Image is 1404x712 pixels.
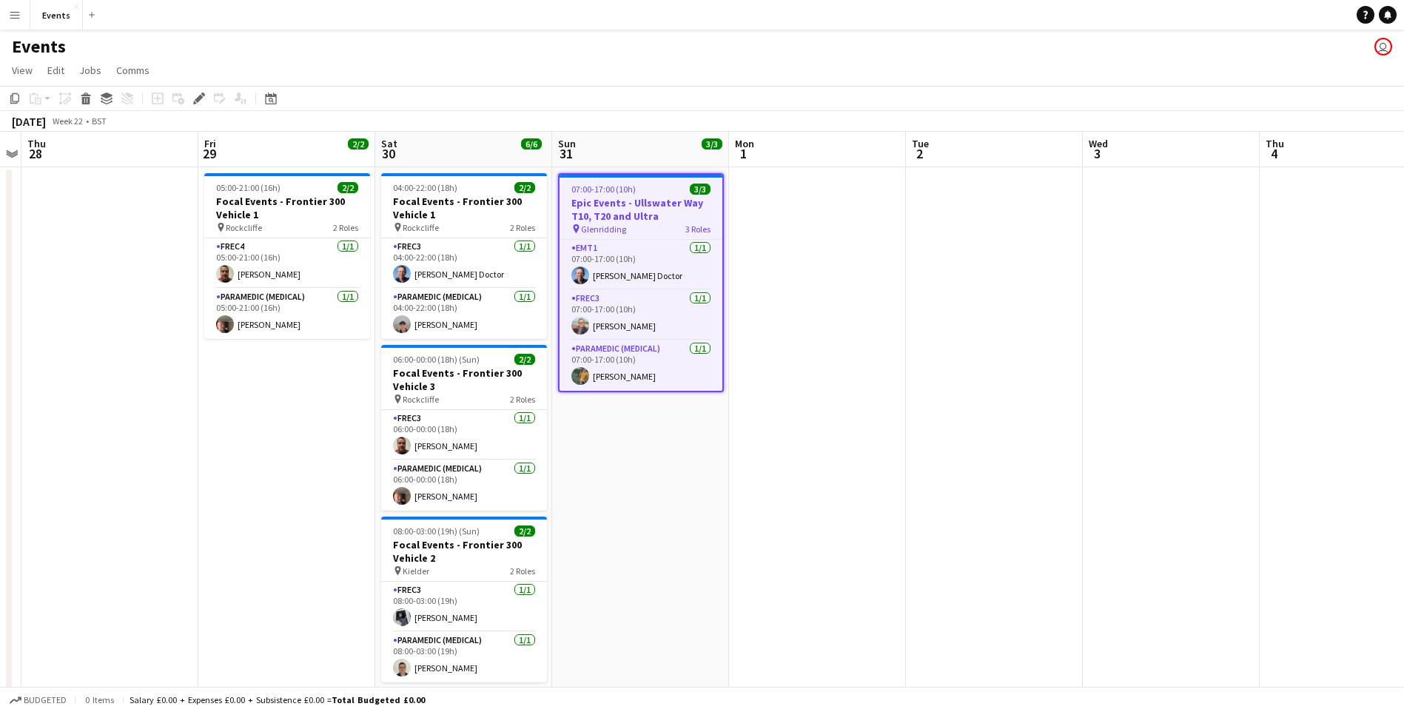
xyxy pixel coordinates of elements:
[332,694,425,705] span: Total Budgeted £0.00
[381,345,547,511] app-job-card: 06:00-00:00 (18h) (Sun)2/2Focal Events - Frontier 300 Vehicle 3 Rockcliffe2 RolesFREC31/106:00-00...
[1089,137,1108,150] span: Wed
[403,222,439,233] span: Rockcliffe
[393,525,480,537] span: 08:00-03:00 (19h) (Sun)
[514,525,535,537] span: 2/2
[510,565,535,577] span: 2 Roles
[560,340,722,391] app-card-role: Paramedic (Medical)1/107:00-17:00 (10h)[PERSON_NAME]
[81,694,117,705] span: 0 items
[379,145,397,162] span: 30
[381,538,547,565] h3: Focal Events - Frontier 300 Vehicle 2
[556,145,576,162] span: 31
[202,145,216,162] span: 29
[521,138,542,150] span: 6/6
[381,195,547,221] h3: Focal Events - Frontier 300 Vehicle 1
[381,632,547,682] app-card-role: Paramedic (Medical)1/108:00-03:00 (19h)[PERSON_NAME]
[514,182,535,193] span: 2/2
[690,184,711,195] span: 3/3
[510,222,535,233] span: 2 Roles
[204,289,370,339] app-card-role: Paramedic (Medical)1/105:00-21:00 (16h)[PERSON_NAME]
[226,222,262,233] span: Rockcliffe
[349,151,368,162] div: 1 Job
[12,36,66,58] h1: Events
[381,173,547,339] app-job-card: 04:00-22:00 (18h)2/2Focal Events - Frontier 300 Vehicle 1 Rockcliffe2 RolesFREC31/104:00-22:00 (1...
[571,184,636,195] span: 07:00-17:00 (10h)
[30,1,83,30] button: Events
[348,138,369,150] span: 2/2
[1263,145,1284,162] span: 4
[1374,38,1392,56] app-user-avatar: Paul Wilmore
[79,64,101,77] span: Jobs
[403,565,429,577] span: Kielder
[333,222,358,233] span: 2 Roles
[1086,145,1108,162] span: 3
[216,182,281,193] span: 05:00-21:00 (16h)
[581,224,626,235] span: Glenridding
[6,61,38,80] a: View
[558,137,576,150] span: Sun
[381,460,547,511] app-card-role: Paramedic (Medical)1/106:00-00:00 (18h)[PERSON_NAME]
[558,173,724,392] app-job-card: 07:00-17:00 (10h)3/3Epic Events - Ullswater Way T10, T20 and Ultra Glenridding3 RolesEMT11/107:00...
[27,137,46,150] span: Thu
[24,695,67,705] span: Budgeted
[522,151,545,162] div: 3 Jobs
[116,64,150,77] span: Comms
[381,410,547,460] app-card-role: FREC31/106:00-00:00 (18h)[PERSON_NAME]
[702,151,722,162] div: 1 Job
[25,145,46,162] span: 28
[47,64,64,77] span: Edit
[381,582,547,632] app-card-role: FREC31/108:00-03:00 (19h)[PERSON_NAME]
[12,64,33,77] span: View
[12,114,46,129] div: [DATE]
[204,195,370,221] h3: Focal Events - Frontier 300 Vehicle 1
[735,137,754,150] span: Mon
[337,182,358,193] span: 2/2
[381,238,547,289] app-card-role: FREC31/104:00-22:00 (18h)[PERSON_NAME] Doctor
[393,354,480,365] span: 06:00-00:00 (18h) (Sun)
[381,366,547,393] h3: Focal Events - Frontier 300 Vehicle 3
[73,61,107,80] a: Jobs
[49,115,86,127] span: Week 22
[7,692,69,708] button: Budgeted
[204,238,370,289] app-card-role: FREC41/105:00-21:00 (16h)[PERSON_NAME]
[685,224,711,235] span: 3 Roles
[130,694,425,705] div: Salary £0.00 + Expenses £0.00 + Subsistence £0.00 =
[381,289,547,339] app-card-role: Paramedic (Medical)1/104:00-22:00 (18h)[PERSON_NAME]
[912,137,929,150] span: Tue
[381,137,397,150] span: Sat
[204,173,370,339] app-job-card: 05:00-21:00 (16h)2/2Focal Events - Frontier 300 Vehicle 1 Rockcliffe2 RolesFREC41/105:00-21:00 (1...
[41,61,70,80] a: Edit
[92,115,107,127] div: BST
[1266,137,1284,150] span: Thu
[403,394,439,405] span: Rockcliffe
[733,145,754,162] span: 1
[560,196,722,223] h3: Epic Events - Ullswater Way T10, T20 and Ultra
[110,61,155,80] a: Comms
[204,137,216,150] span: Fri
[393,182,457,193] span: 04:00-22:00 (18h)
[514,354,535,365] span: 2/2
[510,394,535,405] span: 2 Roles
[560,290,722,340] app-card-role: FREC31/107:00-17:00 (10h)[PERSON_NAME]
[560,240,722,290] app-card-role: EMT11/107:00-17:00 (10h)[PERSON_NAME] Doctor
[702,138,722,150] span: 3/3
[381,517,547,682] app-job-card: 08:00-03:00 (19h) (Sun)2/2Focal Events - Frontier 300 Vehicle 2 Kielder2 RolesFREC31/108:00-03:00...
[910,145,929,162] span: 2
